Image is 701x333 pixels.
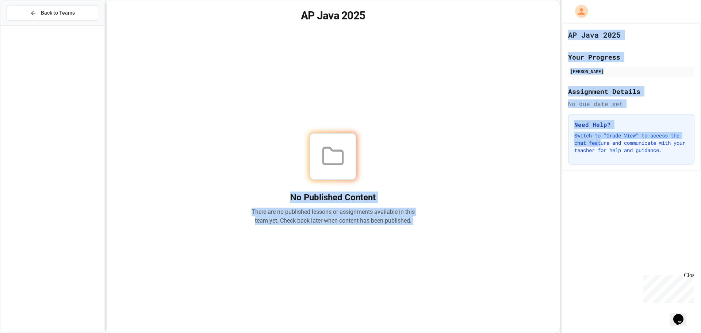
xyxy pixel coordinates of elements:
[251,192,415,203] h2: No Published Content
[574,120,688,129] h3: Need Help?
[3,3,50,46] div: Chat with us now!Close
[568,52,694,62] h2: Your Progress
[670,304,694,326] iframe: chat widget
[568,99,694,108] div: No due date set
[568,86,694,97] h2: Assignment Details
[570,68,692,75] div: [PERSON_NAME]
[115,9,551,22] h1: AP Java 2025
[251,208,415,225] p: There are no published lessons or assignments available in this team yet. Check back later when c...
[7,5,98,21] button: Back to Teams
[640,272,694,303] iframe: chat widget
[574,132,688,154] p: Switch to "Grade View" to access the chat feature and communicate with your teacher for help and ...
[568,30,621,40] h1: AP Java 2025
[567,3,590,20] div: My Account
[41,9,75,17] span: Back to Teams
